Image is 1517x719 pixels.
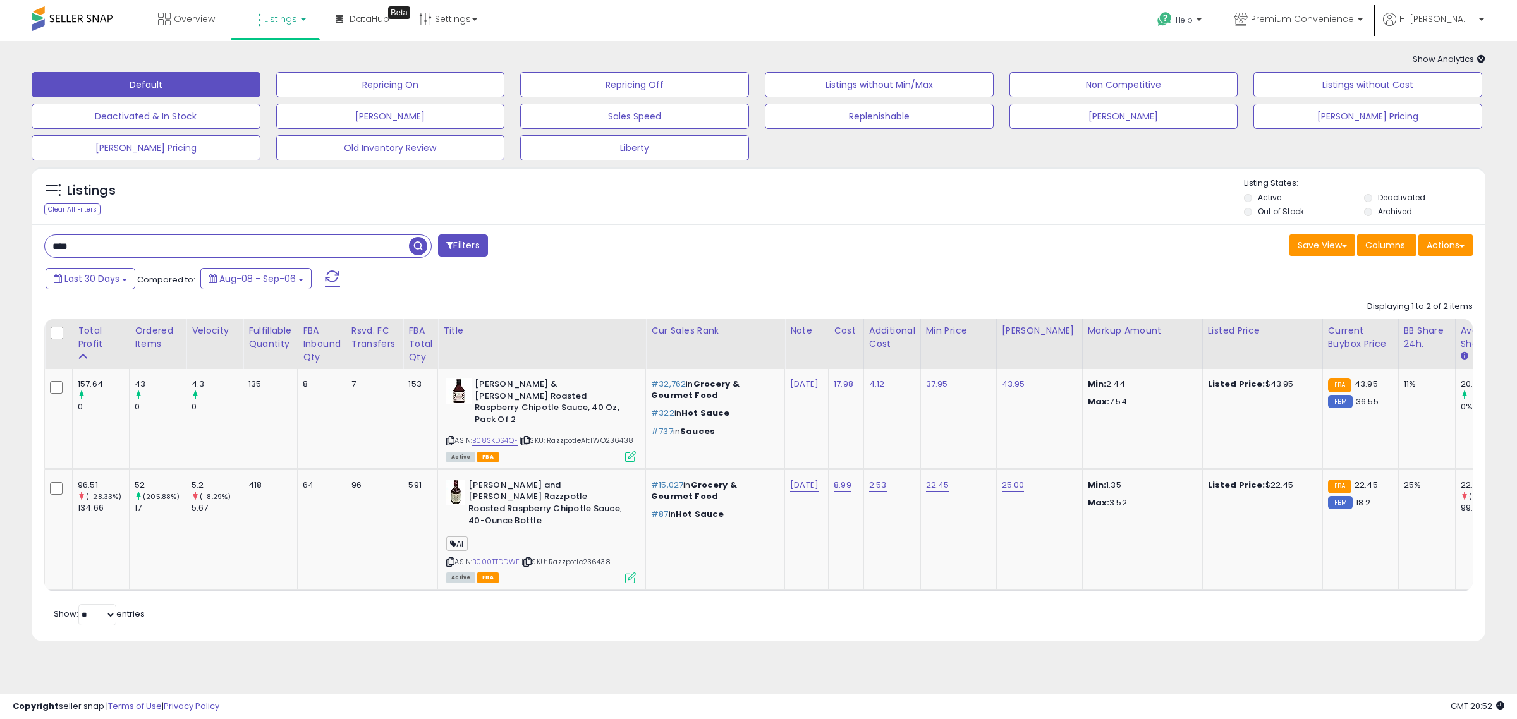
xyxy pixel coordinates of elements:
[1088,497,1110,509] strong: Max:
[1002,324,1077,337] div: [PERSON_NAME]
[1328,480,1351,493] small: FBA
[1208,479,1265,491] b: Listed Price:
[472,557,520,567] a: B000TTDDWE
[1328,324,1393,351] div: Current Buybox Price
[135,480,186,491] div: 52
[1088,497,1193,509] p: 3.52
[1355,378,1378,390] span: 43.95
[1461,480,1512,491] div: 22.8%
[477,452,499,462] span: FBA
[248,378,288,390] div: 135
[32,72,260,97] button: Default
[44,203,101,215] div: Clear All Filters
[1253,72,1482,97] button: Listings without Cost
[137,274,195,286] span: Compared to:
[443,324,640,337] div: Title
[78,378,129,390] div: 157.64
[651,378,740,401] span: Grocery & Gourmet Food
[1328,395,1353,408] small: FBM
[1413,53,1485,65] span: Show Analytics
[926,324,991,337] div: Min Price
[1367,301,1473,313] div: Displaying 1 to 2 of 2 items
[926,479,949,492] a: 22.45
[78,324,124,351] div: Total Profit
[32,135,260,160] button: [PERSON_NAME] Pricing
[446,536,468,551] span: AI
[1378,206,1412,217] label: Archived
[1009,72,1238,97] button: Non Competitive
[1002,479,1025,492] a: 25.00
[1002,378,1025,390] a: 43.95
[1157,11,1173,27] i: Get Help
[1328,496,1353,509] small: FBM
[520,104,749,129] button: Sales Speed
[200,268,312,289] button: Aug-08 - Sep-06
[676,508,724,520] span: Hot Sauce
[1244,178,1486,190] p: Listing States:
[174,13,215,25] span: Overview
[1461,324,1507,351] div: Avg BB Share
[1258,192,1281,203] label: Active
[1461,502,1512,514] div: 99.8%
[1378,192,1425,203] label: Deactivated
[651,378,775,401] p: in
[681,407,729,419] span: Hot Sauce
[1009,104,1238,129] button: [PERSON_NAME]
[1461,351,1468,362] small: Avg BB Share.
[651,408,775,419] p: in
[1258,206,1304,217] label: Out of Stock
[446,480,636,582] div: ASIN:
[78,502,129,514] div: 134.66
[143,492,180,502] small: (205.88%)
[765,72,994,97] button: Listings without Min/Max
[408,378,428,390] div: 153
[192,378,243,390] div: 4.3
[651,324,779,337] div: Cur Sales Rank
[1404,324,1450,351] div: BB Share 24h.
[438,234,487,257] button: Filters
[790,479,819,492] a: [DATE]
[1088,480,1193,491] p: 1.35
[446,378,636,461] div: ASIN:
[651,480,775,502] p: in
[651,479,737,502] span: Grocery & Gourmet Food
[248,480,288,491] div: 418
[520,435,633,445] span: | SKU: RazzpotleAltTWO236438
[1088,324,1197,337] div: Markup Amount
[1357,234,1416,256] button: Columns
[1088,479,1107,491] strong: Min:
[303,378,336,390] div: 8
[1088,378,1193,390] p: 2.44
[446,572,475,583] span: All listings currently available for purchase on Amazon
[1328,378,1351,392] small: FBA
[1088,378,1107,390] strong: Min:
[303,480,336,491] div: 64
[790,324,823,337] div: Note
[32,104,260,129] button: Deactivated & In Stock
[834,324,858,337] div: Cost
[680,425,715,437] span: Sauces
[651,425,673,437] span: #737
[520,72,749,97] button: Repricing Off
[869,324,915,351] div: Additional Cost
[351,378,394,390] div: 7
[765,104,994,129] button: Replenishable
[1251,13,1354,25] span: Premium Convenience
[1461,378,1512,390] div: 20.57%
[64,272,119,285] span: Last 30 Days
[1418,234,1473,256] button: Actions
[219,272,296,285] span: Aug-08 - Sep-06
[1208,378,1313,390] div: $43.95
[1176,15,1193,25] span: Help
[834,378,853,390] a: 17.98
[78,401,129,413] div: 0
[1088,396,1110,408] strong: Max:
[192,502,243,514] div: 5.67
[521,557,611,567] span: | SKU: Razzpotle236438
[520,135,749,160] button: Liberty
[351,324,398,351] div: Rsvd. FC Transfers
[1253,104,1482,129] button: [PERSON_NAME] Pricing
[135,502,186,514] div: 17
[388,6,410,19] div: Tooltip anchor
[408,324,432,364] div: FBA Total Qty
